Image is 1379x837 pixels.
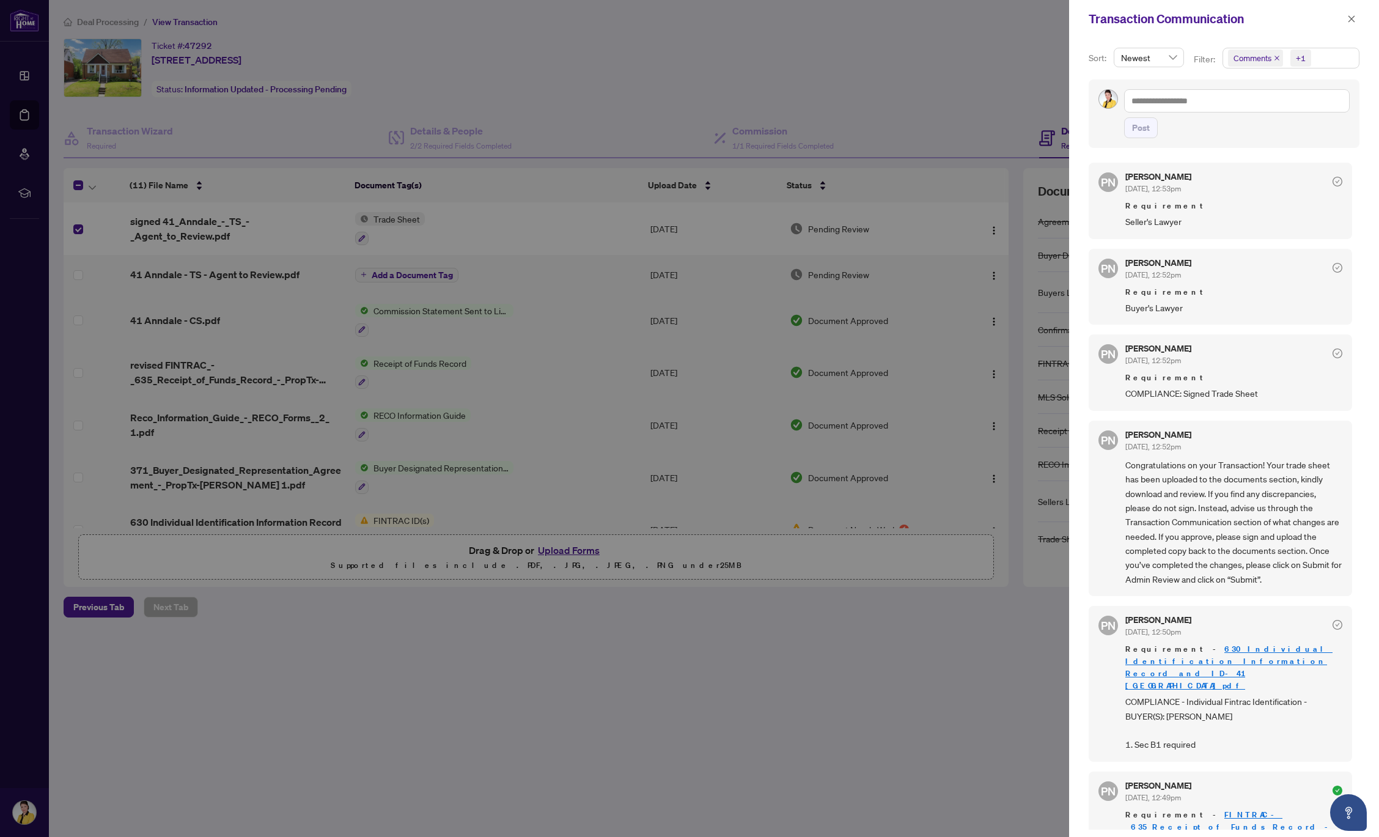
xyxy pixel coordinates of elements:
[1125,301,1342,315] span: Buyer's Lawyer
[1333,263,1342,273] span: check-circle
[1101,783,1116,800] span: PN
[1125,458,1342,586] span: Congratulations on your Transaction! Your trade sheet has been uploaded to the documents section,...
[1125,372,1342,384] span: Requirement
[1333,620,1342,630] span: check-circle
[1121,48,1177,67] span: Newest
[1125,184,1181,193] span: [DATE], 12:53pm
[1125,356,1181,365] span: [DATE], 12:52pm
[1333,786,1342,795] span: check-circle
[1101,260,1116,277] span: PN
[1125,430,1191,439] h5: [PERSON_NAME]
[1333,348,1342,358] span: check-circle
[1333,177,1342,186] span: check-circle
[1101,174,1116,191] span: PN
[1194,53,1217,66] p: Filter:
[1125,200,1342,212] span: Requirement
[1125,259,1191,267] h5: [PERSON_NAME]
[1125,270,1181,279] span: [DATE], 12:52pm
[1274,55,1280,61] span: close
[1228,50,1283,67] span: Comments
[1089,51,1109,65] p: Sort:
[1234,52,1271,64] span: Comments
[1125,616,1191,624] h5: [PERSON_NAME]
[1347,15,1356,23] span: close
[1089,10,1344,28] div: Transaction Communication
[1099,90,1117,108] img: Profile Icon
[1125,627,1181,636] span: [DATE], 12:50pm
[1125,644,1333,691] a: 630 Individual Identification Information Record and ID-41 [GEOGRAPHIC_DATA]pdf
[1124,117,1158,138] button: Post
[1125,793,1181,802] span: [DATE], 12:49pm
[1125,643,1342,692] span: Requirement -
[1125,442,1181,451] span: [DATE], 12:52pm
[1330,794,1367,831] button: Open asap
[1125,386,1342,400] span: COMPLIANCE: Signed Trade Sheet
[1125,695,1342,752] span: COMPLIANCE - Individual Fintrac Identification - BUYER(S): [PERSON_NAME] 1. Sec B1 required
[1125,215,1342,229] span: Seller's Lawyer
[1125,172,1191,181] h5: [PERSON_NAME]
[1125,781,1191,790] h5: [PERSON_NAME]
[1101,617,1116,634] span: PN
[1296,52,1306,64] div: +1
[1125,286,1342,298] span: Requirement
[1101,345,1116,363] span: PN
[1101,432,1116,449] span: PN
[1125,344,1191,353] h5: [PERSON_NAME]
